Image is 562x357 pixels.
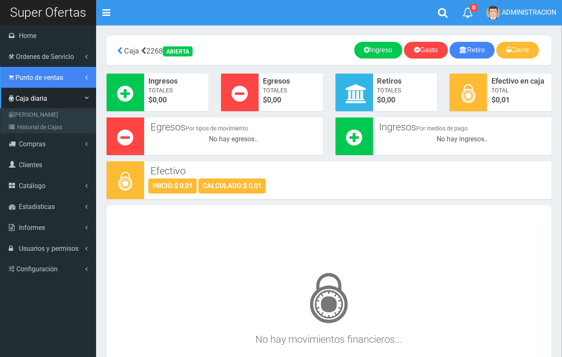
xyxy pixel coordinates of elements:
span: ADMINISTRACION [502,8,556,16]
strong: $ 0,01 [243,182,262,190]
span: $ [377,94,433,105]
h3: No hay movimientos financieros... [123,262,535,345]
small: Por tipos de movimiento [186,125,248,132]
div: No hay egresos.. [148,135,319,144]
span: Totales [377,86,433,94]
span: Super Ofertas [10,5,86,20]
div: INICIO: [148,178,197,194]
span: Informes [19,224,45,232]
span: Clientes [19,161,42,169]
span: Ingresos [148,76,204,87]
div: No hay ingresos.. [377,135,548,144]
span: Egresos [263,76,319,87]
span: Compras [19,140,46,148]
span: Ordenes de Servicio [16,53,74,61]
span: Home [19,32,36,40]
span: 0,01 [496,95,510,104]
div: ABIERTA [163,46,193,56]
span: Total [491,86,547,94]
span: Efectivo en caja [491,76,547,87]
div: 2268 [113,42,257,59]
span: Estadisticas [19,203,55,211]
font: 0,00 [153,95,167,104]
font: 0,00 [381,95,396,104]
h3: Egresos [150,122,317,133]
span: Catálogo [19,182,46,190]
a: Ingreso [354,42,402,59]
span: Punto de ventas [15,74,63,82]
span: Caja [124,46,139,55]
a: Historial de Cajas [3,121,96,133]
font: 0,00 [267,95,281,104]
span: Configuración [16,265,58,273]
a: Gasto [404,42,448,59]
span: Usuarios y permisos [19,245,79,252]
span: $ [263,94,319,105]
a: Retiro [450,42,495,59]
div: CALCULADO: [198,178,266,194]
a: Cierre [496,42,539,59]
span: Retiros [377,76,433,87]
h3: Efectivo [150,166,545,176]
strong: $ 0,01 [174,182,193,190]
small: Por medios de pago [417,125,468,132]
span: $ [491,94,547,105]
span: 0 [470,4,478,12]
a: [PERSON_NAME] [3,108,96,121]
span: $ [148,94,204,105]
span: Totales [148,86,204,94]
span: Caja diaria [15,94,47,102]
h3: Ingresos [379,122,546,133]
span: Totales [263,86,319,94]
img: User Image [486,6,500,20]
